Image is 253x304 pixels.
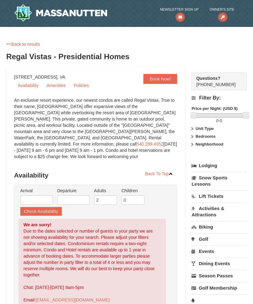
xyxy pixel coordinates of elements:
strong: Unit Type [196,126,214,131]
a: Newsletter Sign Up [160,6,198,19]
h3: Regal Vistas - Presidential Homes [6,50,247,63]
button: Check Availability [20,207,62,216]
label: Adults [94,188,117,194]
a: Lodging [191,160,247,171]
a: Season Passes [191,270,247,281]
h4: Filter By: [191,95,247,101]
label: - [191,118,247,124]
span: [PHONE_NUMBER] [196,75,236,87]
a: Dining Events [191,258,247,269]
span: Owner's Site [210,6,234,13]
h3: Availability [14,169,177,182]
img: Massanutten Resort Logo [14,4,107,22]
a: 540.289.4952 [136,142,163,147]
a: Owner's Site [210,6,234,19]
label: Arrival [20,188,53,194]
a: Book Now! [143,74,177,84]
a: Biking [191,221,247,233]
span: 0 [216,118,218,123]
a: Massanutten Resort [14,4,107,22]
strong: Price per Night: (USD $) [191,106,237,111]
a: Amenities [43,81,69,90]
div: An exclusive resort experience, our newest condos are called Regal Vistas. True to their name, [G... [14,97,177,166]
strong: Neighborhood [196,142,223,147]
a: Policies [70,81,92,90]
a: Lift Tickets [191,190,247,202]
strong: We are sorry! [23,222,51,227]
label: Children [122,188,145,194]
a: Golf Membership [191,282,247,294]
a: Golf [191,233,247,245]
a: Events [191,245,247,257]
label: Departure [57,188,90,194]
a: Activities & Attractions [191,203,247,220]
strong: Bedrooms [196,134,216,139]
span: Newsletter Sign Up [160,6,198,13]
a: Back To Top [141,169,177,178]
a: [EMAIL_ADDRESS][DOMAIN_NAME] [36,297,110,302]
strong: Questions? [196,76,220,81]
a: <<Back to results [6,42,40,47]
a: Snow Sports Lessons [191,172,247,190]
a: Availability [14,81,42,90]
span: 0 [220,118,222,123]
